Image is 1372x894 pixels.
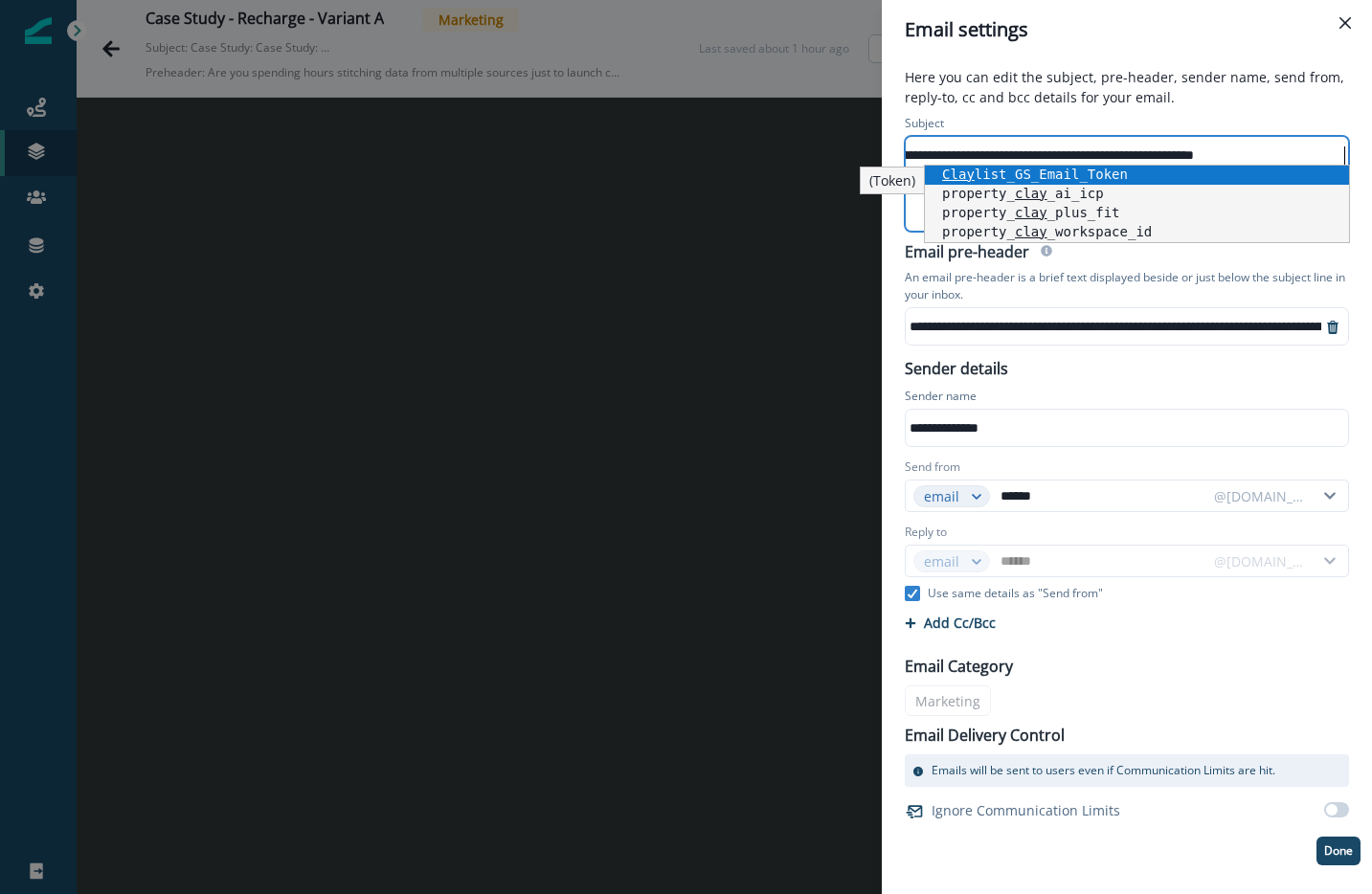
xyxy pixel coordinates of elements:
[905,388,977,409] p: Sender name
[1324,844,1353,858] p: Done
[905,458,960,476] label: Send from
[776,137,1346,231] div: To enrich screen reader interactions, please activate Accessibility in Grammarly extension settings
[942,224,1152,239] span: property_ _workspace_id
[905,524,947,541] label: Reply to
[942,167,975,182] span: Clay
[893,67,1361,111] p: Here you can edit the subject, pre-header, sender name, send from, reply-to, cc and bcc details f...
[942,205,1119,220] span: property_ _plus_fit
[905,243,1029,265] h2: Email pre-header
[1015,205,1047,220] span: clay
[1325,320,1340,335] svg: remove-preheader
[905,614,996,632] button: Add Cc/Bcc
[905,724,1065,747] p: Email Delivery Control
[860,167,925,194] div: (Token)
[893,353,1020,380] p: Sender details
[1015,186,1047,201] span: clay
[942,186,1104,201] span: property_ _ai_icp
[942,167,1128,182] span: list_GS_Email_Token
[928,585,1103,602] p: Use same details as "Send from"
[1214,486,1306,506] div: @[DOMAIN_NAME]
[905,265,1349,307] p: An email pre-header is a brief text displayed beside or just below the subject line in your inbox.
[905,655,1013,678] p: Email Category
[1015,224,1047,239] span: clay
[932,800,1120,820] p: Ignore Communication Limits
[905,15,1349,44] div: Email settings
[1316,837,1361,865] button: Done
[1330,8,1361,38] button: Close
[932,762,1275,779] p: Emails will be sent to users even if Communication Limits are hit.
[905,115,944,136] p: Subject
[924,486,962,506] div: email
